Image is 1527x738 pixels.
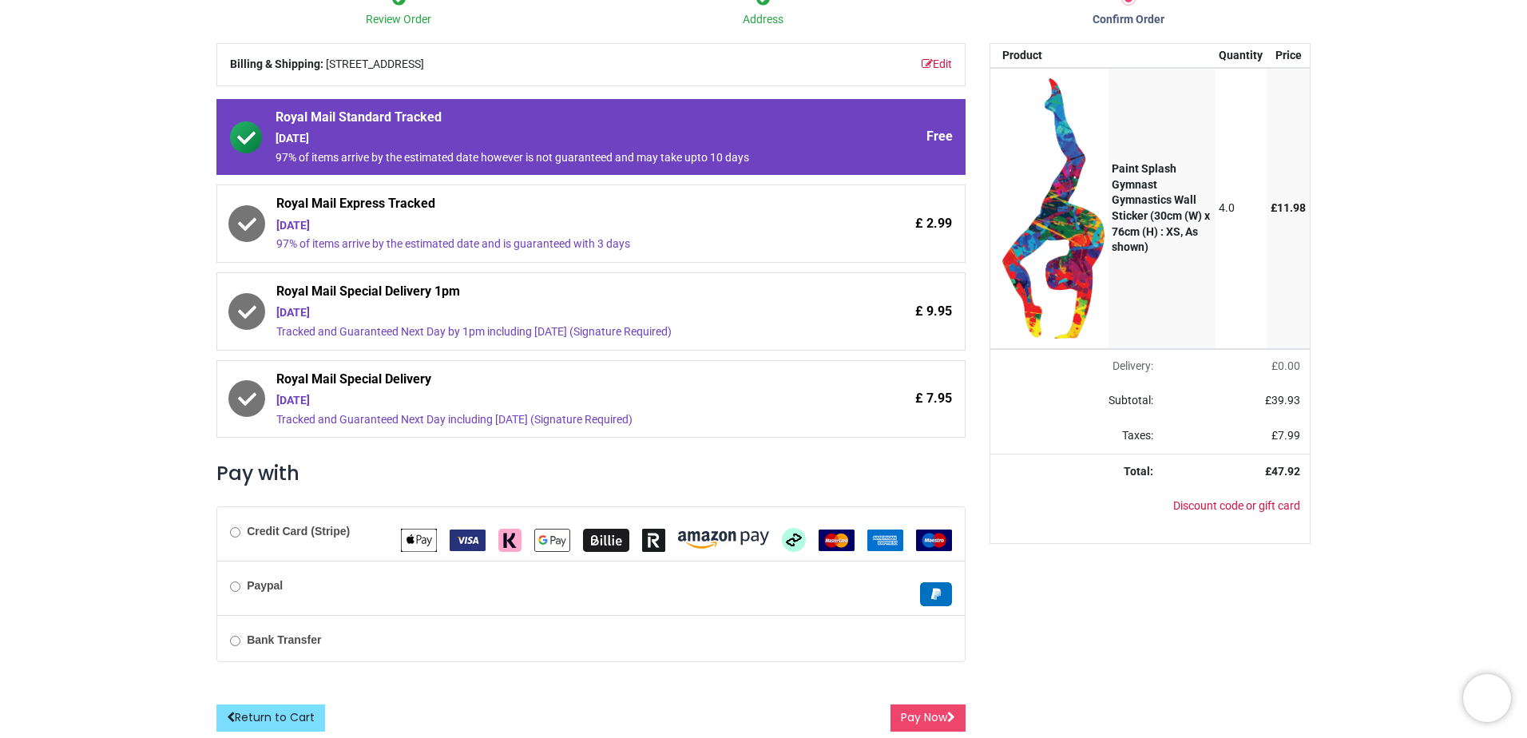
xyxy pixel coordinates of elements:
input: Credit Card (Stripe) [230,527,240,538]
span: £ 7.95 [915,390,952,407]
span: VISA [450,533,486,546]
span: Royal Mail Special Delivery 1pm [276,283,817,305]
span: 11.98 [1277,201,1306,214]
span: Free [926,128,953,145]
span: 47.92 [1271,465,1300,478]
span: £ [1271,429,1300,442]
span: Google Pay [534,533,570,546]
span: Maestro [916,533,952,546]
a: Return to Cart [216,704,325,732]
div: [DATE] [276,393,817,409]
a: Edit [922,57,952,73]
span: [STREET_ADDRESS] [326,57,424,73]
span: £ 2.99 [915,215,952,232]
div: Tracked and Guaranteed Next Day including [DATE] (Signature Required) [276,412,817,428]
span: MasterCard [819,533,855,546]
img: Paypal [920,582,952,606]
span: American Express [867,533,903,546]
td: Delivery will be updated after choosing a new delivery method [990,349,1163,384]
span: Royal Mail Standard Tracked [276,109,817,131]
span: Amazon Pay [678,533,769,546]
th: Price [1267,44,1310,68]
b: Billing & Shipping: [230,58,323,70]
span: Paypal [920,587,952,600]
iframe: Brevo live chat [1463,674,1511,722]
strong: £ [1265,465,1300,478]
div: Address [581,12,946,28]
th: Quantity [1216,44,1267,68]
strong: Paint Splash Gymnast Gymnastics Wall Sticker (30cm (W) x 76cm (H) : XS, As shown) [1112,162,1210,253]
div: 97% of items arrive by the estimated date however is not guaranteed and may take upto 10 days [276,150,817,166]
img: Klarna [498,529,522,552]
button: Pay Now [890,704,966,732]
th: Product [990,44,1109,68]
div: [DATE] [276,218,817,234]
span: Afterpay Clearpay [782,533,806,546]
img: xBxAAAAAZJREFUAwDt5378O23e4QAAAABJRU5ErkJggg== [1002,78,1105,338]
img: Revolut Pay [642,529,665,552]
span: Apple Pay [401,533,437,546]
td: Subtotal: [990,383,1163,419]
span: £ [1271,201,1306,214]
strong: Total: [1124,465,1153,478]
input: Paypal [230,581,240,592]
span: £ [1271,359,1300,372]
img: Afterpay Clearpay [782,528,806,552]
div: [DATE] [276,131,817,147]
b: Paypal [247,579,283,592]
img: VISA [450,530,486,551]
input: Bank Transfer [230,636,240,646]
span: Revolut Pay [642,533,665,546]
span: Billie [583,533,629,546]
span: Royal Mail Special Delivery [276,371,817,393]
a: Discount code or gift card [1173,499,1300,512]
span: £ [1265,394,1300,407]
span: Royal Mail Express Tracked [276,195,817,217]
span: 7.99 [1278,429,1300,442]
img: Billie [583,529,629,552]
td: Taxes: [990,419,1163,454]
b: Credit Card (Stripe) [247,525,350,538]
div: 4.0 [1219,200,1263,216]
div: Tracked and Guaranteed Next Day by 1pm including [DATE] (Signature Required) [276,324,817,340]
div: 97% of items arrive by the estimated date and is guaranteed with 3 days [276,236,817,252]
span: Klarna [498,533,522,546]
span: 39.93 [1271,394,1300,407]
img: MasterCard [819,530,855,551]
img: American Express [867,530,903,551]
img: Amazon Pay [678,531,769,549]
h3: Pay with [216,460,966,487]
b: Bank Transfer [247,633,321,646]
span: 0.00 [1278,359,1300,372]
div: Review Order [216,12,581,28]
img: Google Pay [534,529,570,552]
img: Apple Pay [401,529,437,552]
div: Confirm Order [946,12,1311,28]
img: Maestro [916,530,952,551]
span: £ 9.95 [915,303,952,320]
div: [DATE] [276,305,817,321]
